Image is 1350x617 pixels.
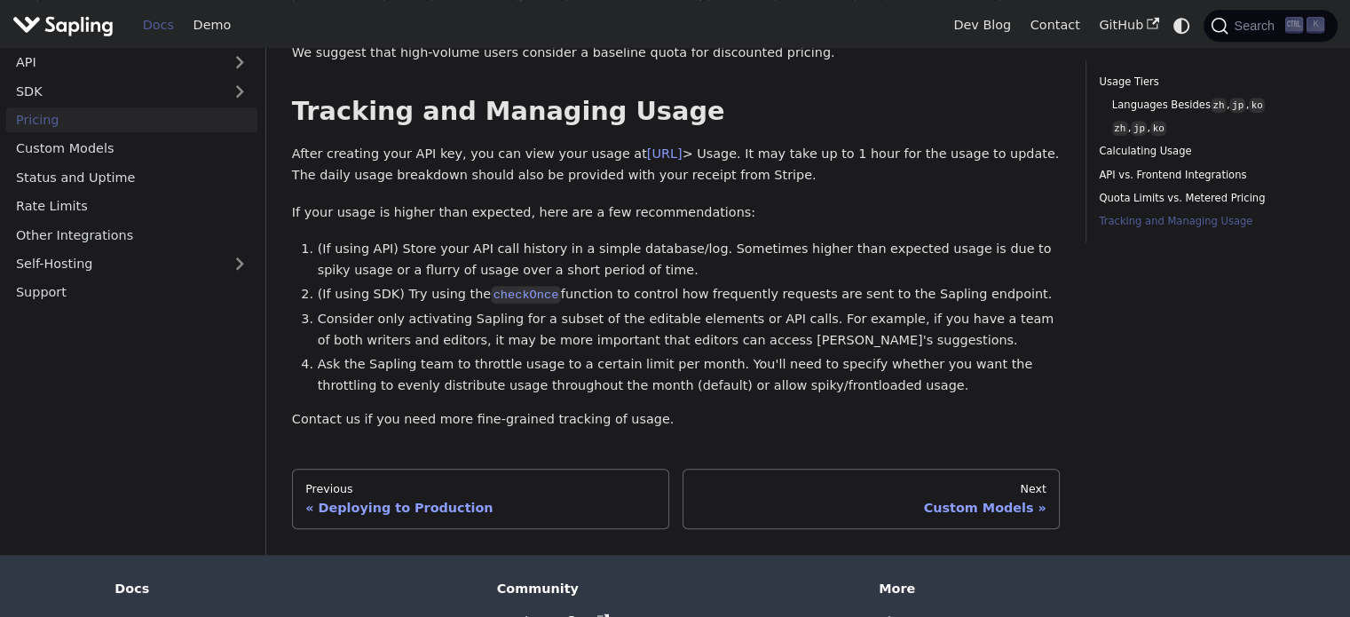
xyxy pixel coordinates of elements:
div: More [879,581,1236,597]
a: Other Integrations [6,222,257,248]
h2: Tracking and Managing Usage [292,96,1060,128]
a: zh,jp,ko [1112,120,1312,137]
a: Tracking and Managing Usage [1099,213,1318,230]
code: jp [1229,98,1245,113]
a: Dev Blog [943,12,1020,39]
a: API [6,50,222,75]
a: Calculating Usage [1099,143,1318,160]
a: SDK [6,78,222,104]
a: API vs. Frontend Integrations [1099,167,1318,184]
a: [URL] [647,146,683,161]
code: checkOnce [491,286,561,304]
a: Demo [184,12,241,39]
a: Pricing [6,107,257,132]
div: Custom Models [696,500,1046,516]
a: Usage Tiers [1099,74,1318,91]
a: Status and Uptime [6,164,257,190]
a: PreviousDeploying to Production [292,469,669,529]
button: Expand sidebar category 'SDK' [222,78,257,104]
a: Contact [1021,12,1090,39]
p: After creating your API key, you can view your usage at > Usage. It may take up to 1 hour for the... [292,144,1060,186]
button: Search (Ctrl+K) [1204,10,1337,42]
div: Deploying to Production [305,500,656,516]
kbd: K [1307,17,1324,33]
div: Previous [305,482,656,496]
code: ko [1150,121,1166,136]
span: Search [1228,19,1285,33]
code: ko [1249,98,1265,113]
code: zh [1112,121,1128,136]
a: checkOnce [491,287,561,301]
button: Expand sidebar category 'API' [222,50,257,75]
a: Rate Limits [6,194,257,219]
p: Contact us if you need more fine-grained tracking of usage. [292,409,1060,431]
p: We suggest that high-volume users consider a baseline quota for discounted pricing. [292,43,1060,64]
code: jp [1131,121,1147,136]
div: Docs [114,581,471,597]
a: NextCustom Models [683,469,1060,529]
div: Community [497,581,854,597]
a: Sapling.ai [12,12,120,38]
a: Custom Models [6,136,257,162]
code: zh [1211,98,1227,113]
a: Docs [133,12,184,39]
button: Switch between dark and light mode (currently system mode) [1169,12,1195,38]
a: Languages Besideszh,jp,ko [1112,97,1312,114]
a: Quota Limits vs. Metered Pricing [1099,190,1318,207]
img: Sapling.ai [12,12,114,38]
a: Support [6,280,257,305]
div: Next [696,482,1046,496]
li: (If using SDK) Try using the function to control how frequently requests are sent to the Sapling ... [318,284,1061,305]
li: Ask the Sapling team to throttle usage to a certain limit per month. You'll need to specify wheth... [318,354,1061,397]
li: (If using API) Store your API call history in a simple database/log. Sometimes higher than expect... [318,239,1061,281]
p: If your usage is higher than expected, here are a few recommendations: [292,202,1060,224]
li: Consider only activating Sapling for a subset of the editable elements or API calls. For example,... [318,309,1061,352]
a: Self-Hosting [6,250,257,276]
nav: Docs pages [292,469,1060,529]
a: GitHub [1089,12,1168,39]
